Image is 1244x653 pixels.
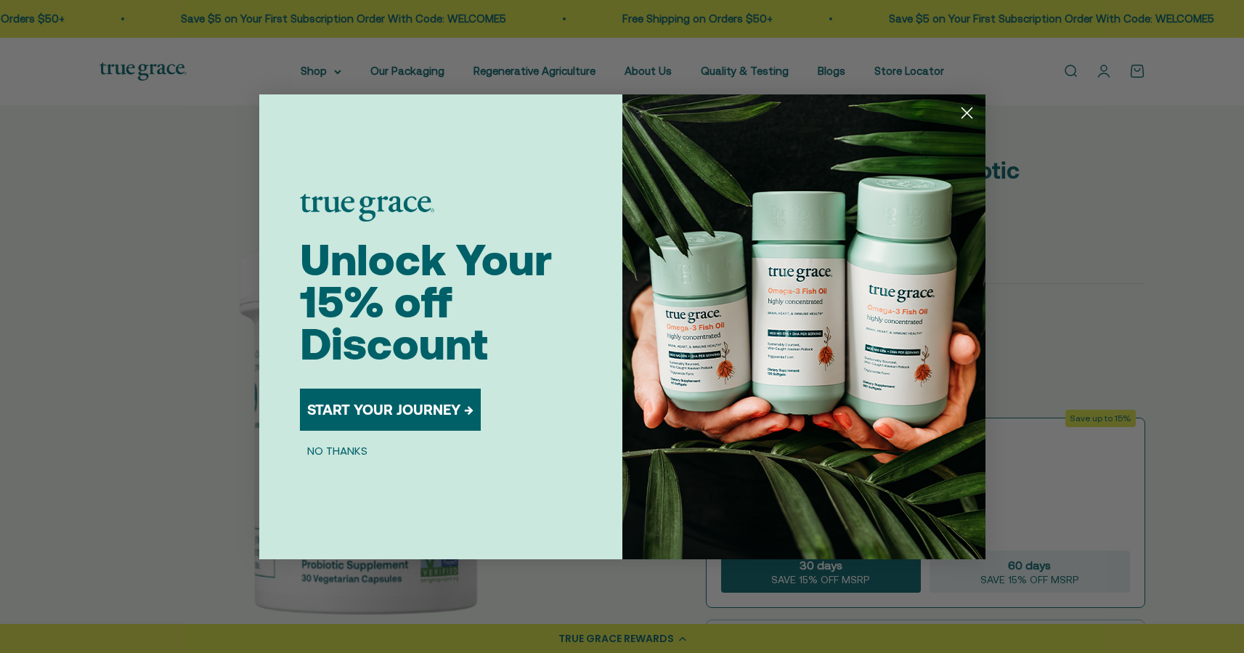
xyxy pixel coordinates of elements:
[300,194,434,222] img: logo placeholder
[300,442,375,460] button: NO THANKS
[622,94,985,559] img: 098727d5-50f8-4f9b-9554-844bb8da1403.jpeg
[300,235,552,369] span: Unlock Your 15% off Discount
[300,389,481,431] button: START YOUR JOURNEY →
[954,100,980,126] button: Close dialog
